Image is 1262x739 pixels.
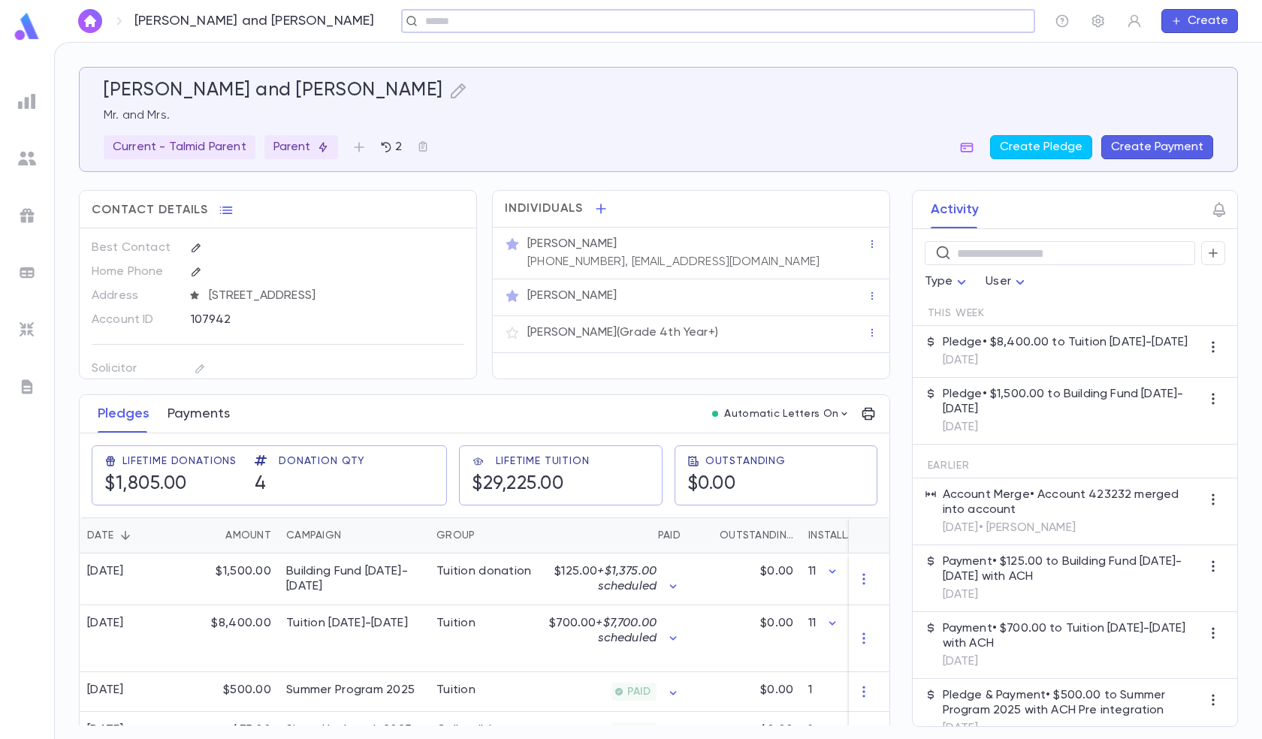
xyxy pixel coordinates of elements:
[87,722,124,737] div: [DATE]
[429,517,542,553] div: Group
[621,686,657,698] span: PAID
[986,267,1029,297] div: User
[801,672,891,712] div: 1
[87,517,113,553] div: Date
[279,517,429,553] div: Campaign
[436,616,476,631] div: Tuition
[527,255,820,270] p: [PHONE_NUMBER], [EMAIL_ADDRESS][DOMAIN_NAME]
[475,523,499,547] button: Sort
[436,683,476,698] div: Tuition
[87,616,124,631] div: [DATE]
[181,672,279,712] div: $500.00
[496,455,589,467] span: Lifetime Tuition
[104,135,255,159] div: Current - Talmid Parent
[943,654,1201,669] p: [DATE]
[527,325,718,340] p: [PERSON_NAME] (Grade 4th Year+)
[87,683,124,698] div: [DATE]
[760,564,793,579] p: $0.00
[760,683,793,698] p: $0.00
[392,140,402,155] p: 2
[191,308,406,330] div: 107942
[92,284,178,308] p: Address
[542,517,688,553] div: Paid
[18,264,36,282] img: batches_grey.339ca447c9d9533ef1741baa751efc33.svg
[1161,9,1238,33] button: Create
[943,721,1201,736] p: [DATE]
[92,357,178,381] p: Solicitor
[943,621,1201,651] p: Payment • $700.00 to Tuition [DATE]-[DATE] with ACH
[760,722,793,737] p: $0.00
[808,517,859,553] div: Installments
[80,517,181,553] div: Date
[87,564,124,579] div: [DATE]
[286,564,421,594] div: Building Fund 2025-2026
[801,517,891,553] div: Installments
[225,517,271,553] div: Amount
[286,683,415,698] div: Summer Program 2025
[925,267,971,297] div: Type
[273,140,329,155] p: Parent
[688,517,801,553] div: Outstanding
[255,473,267,496] h5: 4
[286,616,408,631] div: Tuition 2025-2026
[658,517,681,553] div: Paid
[18,92,36,110] img: reports_grey.c525e4749d1bce6a11f5fe2a8de1b229.svg
[104,80,443,102] h5: [PERSON_NAME] and [PERSON_NAME]
[81,15,99,27] img: home_white.a664292cf8c1dea59945f0da9f25487c.svg
[549,564,657,594] p: $125.00
[18,149,36,167] img: students_grey.60c7aba0da46da39d6d829b817ac14fc.svg
[264,135,338,159] div: Parent
[527,237,617,252] p: [PERSON_NAME]
[549,616,657,646] p: $700.00
[621,725,657,737] span: PAID
[181,605,279,672] div: $8,400.00
[527,288,617,303] p: [PERSON_NAME]
[931,191,979,228] button: Activity
[279,455,365,467] span: Donation Qty
[687,473,736,496] h5: $0.00
[18,378,36,396] img: letters_grey.7941b92b52307dd3b8a917253454ce1c.svg
[181,517,279,553] div: Amount
[203,288,466,303] span: [STREET_ADDRESS]
[113,523,137,547] button: Sort
[168,395,230,433] button: Payments
[18,207,36,225] img: campaigns_grey.99e729a5f7ee94e3726e6486bddda8f1.svg
[943,587,1201,602] p: [DATE]
[808,564,816,579] p: 11
[808,616,816,631] p: 11
[724,408,838,420] p: Automatic Letters On
[706,403,856,424] button: Automatic Letters On
[634,523,658,547] button: Sort
[986,276,1011,288] span: User
[436,517,475,553] div: Group
[436,722,499,737] div: Collectible
[92,203,208,218] span: Contact Details
[472,473,563,496] h5: $29,225.00
[597,566,657,593] span: + $1,375.00 scheduled
[720,517,793,553] div: Outstanding
[341,523,365,547] button: Sort
[371,135,411,159] button: 2
[201,523,225,547] button: Sort
[181,553,279,605] div: $1,500.00
[505,201,583,216] span: Individuals
[104,108,1213,123] p: Mr. and Mrs.
[104,473,187,496] h5: $1,805.00
[943,353,1188,368] p: [DATE]
[92,236,178,260] p: Best Contact
[286,517,341,553] div: Campaign
[92,308,178,332] p: Account ID
[925,276,953,288] span: Type
[92,260,178,284] p: Home Phone
[943,487,1201,517] p: Account Merge • Account 423232 merged into account
[436,564,531,579] div: Tuition donation
[943,520,1201,535] p: [DATE] • [PERSON_NAME]
[705,455,786,467] span: Outstanding
[928,460,970,472] span: Earlier
[1101,135,1213,159] button: Create Payment
[928,307,986,319] span: This Week
[760,616,793,631] p: $0.00
[943,554,1201,584] p: Payment • $125.00 to Building Fund [DATE]-[DATE] with ACH
[12,12,42,41] img: logo
[596,617,657,644] span: + $7,700.00 scheduled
